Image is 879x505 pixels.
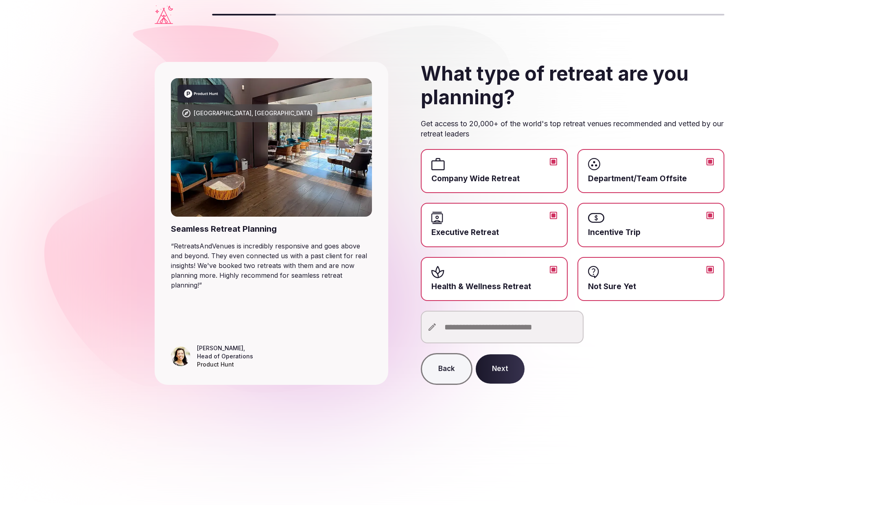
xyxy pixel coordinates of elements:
[421,62,724,109] h2: What type of retreat are you planning?
[197,360,253,369] div: Product Hunt
[431,227,557,238] span: Executive Retreat
[550,158,557,165] button: Company Wide Retreat
[476,354,525,384] button: Next
[431,281,557,292] span: Health & Wellness Retreat
[550,266,557,273] button: Health & Wellness Retreat
[706,158,714,165] button: Department/Team Offsite
[421,119,724,139] p: Get access to 20,000+ of the world's top retreat venues recommended and vetted by our retreat lea...
[194,109,313,117] div: [GEOGRAPHIC_DATA], [GEOGRAPHIC_DATA]
[155,5,173,24] a: Visit the homepage
[197,344,253,369] figcaption: ,
[550,212,557,219] button: Executive Retreat
[197,345,243,351] cite: [PERSON_NAME]
[706,266,714,273] button: Not Sure Yet
[421,353,472,385] button: Back
[588,227,714,238] span: Incentive Trip
[706,212,714,219] button: Incentive Trip
[171,223,372,235] div: Seamless Retreat Planning
[171,78,372,217] img: Barcelona, Spain
[197,352,253,360] div: Head of Operations
[171,241,372,290] blockquote: “ RetreatsAndVenues is incredibly responsive and goes above and beyond. They even connected us wi...
[171,347,190,366] img: Leeann Trang
[588,173,714,184] span: Department/Team Offsite
[431,173,557,184] span: Company Wide Retreat
[588,281,714,292] span: Not Sure Yet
